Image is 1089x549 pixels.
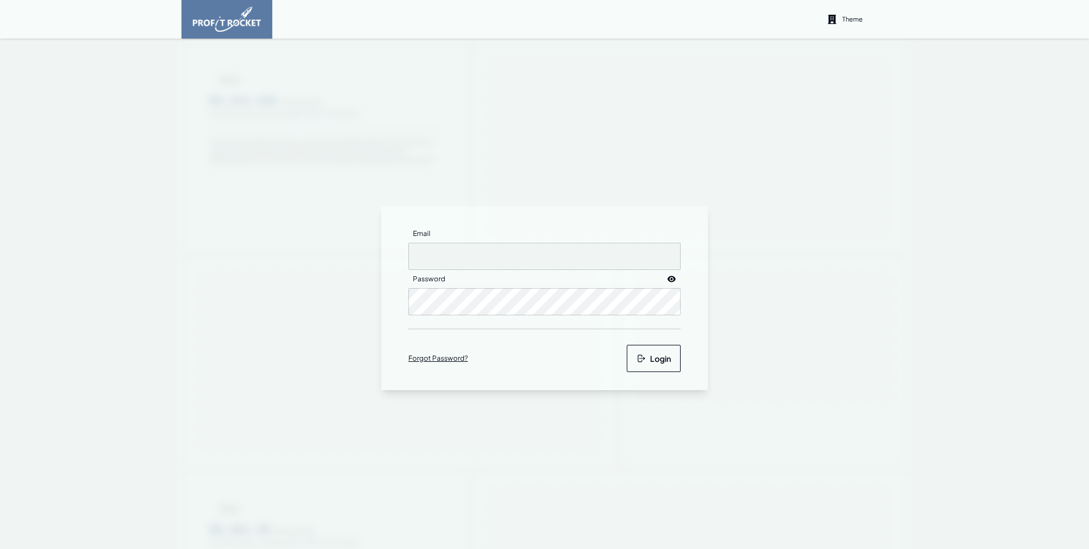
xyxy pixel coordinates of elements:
img: image [193,7,261,32]
label: Email [408,225,435,243]
p: Theme [842,15,863,23]
label: Password [408,270,450,288]
a: Forgot Password? [408,354,468,363]
button: Login [627,345,681,372]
